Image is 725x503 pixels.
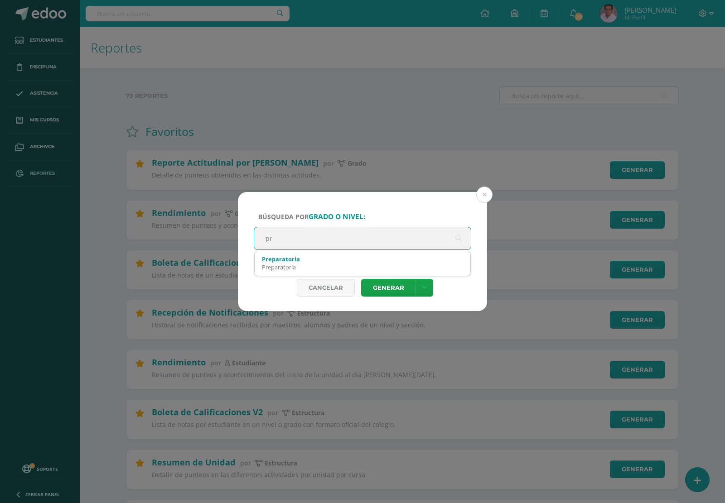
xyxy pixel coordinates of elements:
span: Búsqueda por [258,212,365,221]
div: Preparatoria [262,255,463,263]
div: Preparatoria [262,263,463,271]
div: Cancelar [297,279,355,297]
strong: grado o nivel: [309,212,365,221]
input: ej. Primero primaria, etc. [254,227,471,249]
button: Close (Esc) [476,187,493,203]
a: Generar [361,279,416,297]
